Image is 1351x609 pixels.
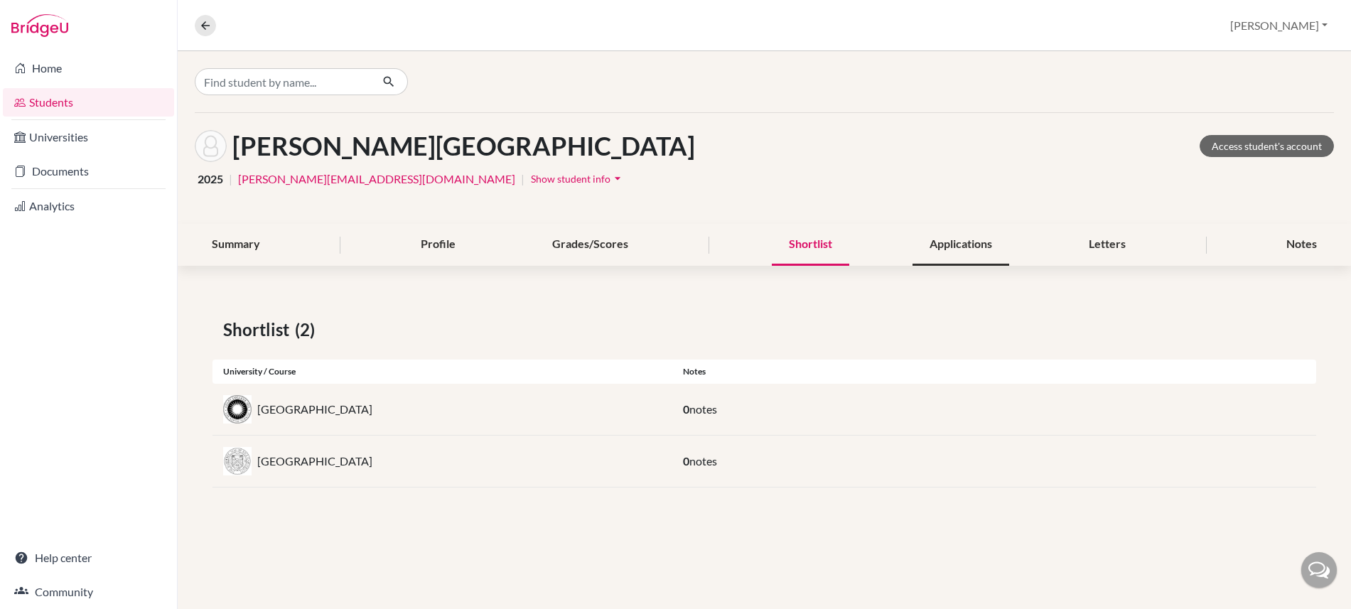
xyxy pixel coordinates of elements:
[672,365,1316,378] div: Notes
[3,123,174,151] a: Universities
[212,365,672,378] div: University / Course
[229,171,232,188] span: |
[232,131,695,161] h1: [PERSON_NAME][GEOGRAPHIC_DATA]
[33,10,62,23] span: Help
[3,54,174,82] a: Home
[610,171,625,185] i: arrow_drop_down
[531,173,610,185] span: Show student info
[11,14,68,37] img: Bridge-U
[195,224,277,266] div: Summary
[223,317,295,343] span: Shortlist
[195,68,371,95] input: Find student by name...
[3,88,174,117] a: Students
[689,402,717,416] span: notes
[404,224,473,266] div: Profile
[689,454,717,468] span: notes
[1224,12,1334,39] button: [PERSON_NAME]
[295,317,321,343] span: (2)
[913,224,1009,266] div: Applications
[198,171,223,188] span: 2025
[195,130,227,162] img: Kiyana Tavera's avatar
[238,171,515,188] a: [PERSON_NAME][EMAIL_ADDRESS][DOMAIN_NAME]
[3,192,174,220] a: Analytics
[683,402,689,416] span: 0
[772,224,849,266] div: Shortlist
[257,453,372,470] p: [GEOGRAPHIC_DATA]
[1200,135,1334,157] a: Access student's account
[535,224,645,266] div: Grades/Scores
[3,544,174,572] a: Help center
[223,447,252,475] img: us_rice_691lcudw.jpeg
[1269,224,1334,266] div: Notes
[521,171,524,188] span: |
[257,401,372,418] p: [GEOGRAPHIC_DATA]
[683,454,689,468] span: 0
[530,168,625,190] button: Show student infoarrow_drop_down
[3,157,174,185] a: Documents
[223,395,252,424] img: us_colb_4sv2z3u8.jpeg
[3,578,174,606] a: Community
[1072,224,1143,266] div: Letters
